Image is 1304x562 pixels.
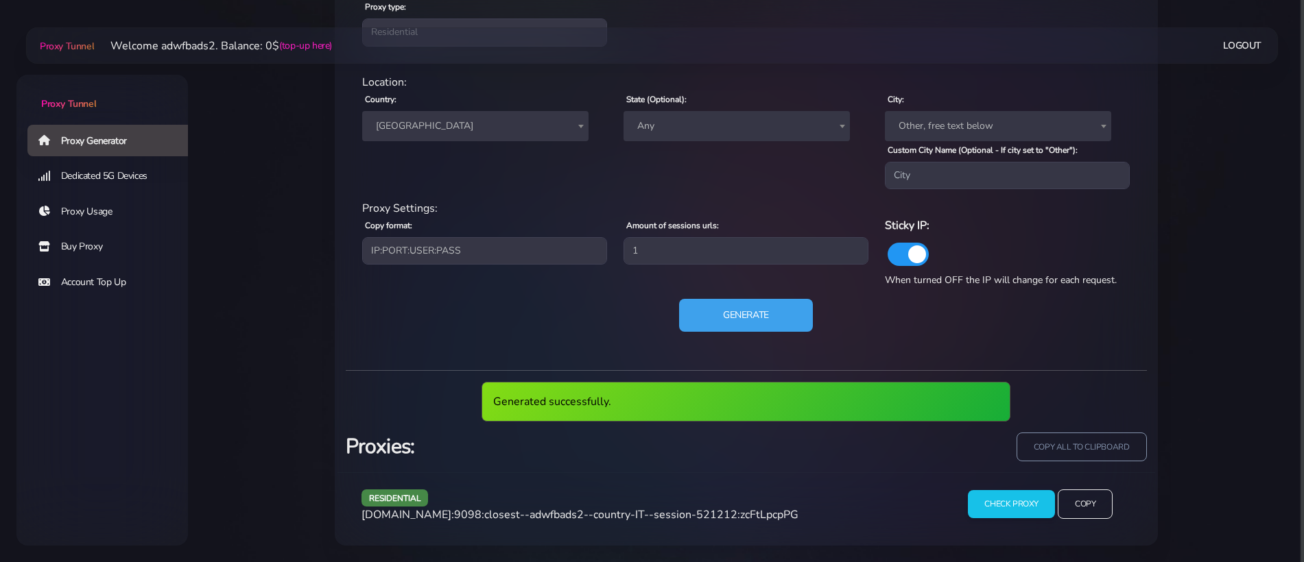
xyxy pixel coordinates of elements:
[370,117,580,136] span: Italy
[361,489,429,506] span: residential
[279,38,332,53] a: (top-up here)
[365,1,406,13] label: Proxy type:
[885,273,1117,286] span: When turned OFF the IP will change for each request.
[27,267,199,298] a: Account Top Up
[27,160,199,192] a: Dedicated 5G Devices
[888,93,904,106] label: City:
[365,93,396,106] label: Country:
[626,93,687,106] label: State (Optional):
[41,97,96,110] span: Proxy Tunnel
[361,507,798,522] span: [DOMAIN_NAME]:9098:closest--adwfbads2--country-IT--session-521212:zcFtLpcpPG
[632,117,842,136] span: Any
[354,200,1139,217] div: Proxy Settings:
[1223,33,1261,58] a: Logout
[624,111,850,141] span: Any
[626,219,719,232] label: Amount of sessions urls:
[885,111,1111,141] span: Other, free text below
[354,74,1139,90] div: Location:
[362,111,589,141] span: Italy
[365,219,412,232] label: Copy format:
[885,217,1130,234] h6: Sticky IP:
[885,162,1130,189] input: City
[27,231,199,262] a: Buy Proxy
[37,35,94,57] a: Proxy Tunnel
[1102,338,1287,545] iframe: Webchat Widget
[1017,432,1147,462] input: copy all to clipboard
[482,382,1010,422] div: Generated successfully.
[679,299,813,332] button: Generate
[40,40,94,53] span: Proxy Tunnel
[346,432,738,461] h3: Proxies:
[94,38,332,54] li: Welcome adwfbads2. Balance: 0$
[27,125,199,156] a: Proxy Generator
[27,196,199,228] a: Proxy Usage
[1058,489,1113,519] input: Copy
[888,144,1078,156] label: Custom City Name (Optional - If city set to "Other"):
[893,117,1103,136] span: Other, free text below
[968,490,1055,518] input: Check Proxy
[16,75,188,111] a: Proxy Tunnel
